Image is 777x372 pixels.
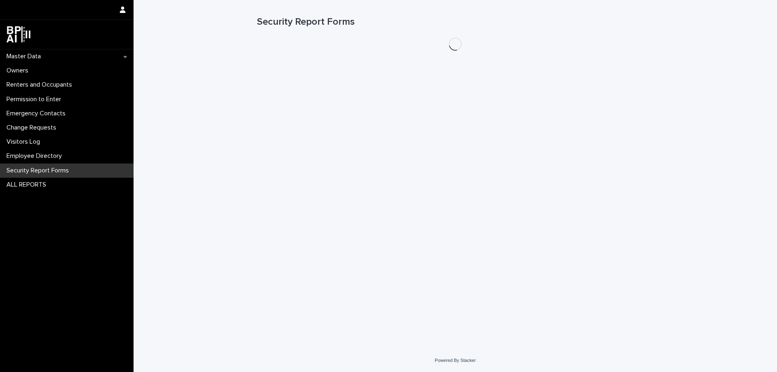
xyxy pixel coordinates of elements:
[435,358,476,363] a: Powered By Stacker
[3,152,68,160] p: Employee Directory
[3,167,75,174] p: Security Report Forms
[3,53,47,60] p: Master Data
[3,181,53,189] p: ALL REPORTS
[6,26,30,43] img: dwgmcNfxSF6WIOOXiGgu
[3,138,47,146] p: Visitors Log
[257,16,654,28] h1: Security Report Forms
[3,110,72,117] p: Emergency Contacts
[3,124,63,132] p: Change Requests
[3,96,68,103] p: Permission to Enter
[3,81,79,89] p: Renters and Occupants
[3,67,35,74] p: Owners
